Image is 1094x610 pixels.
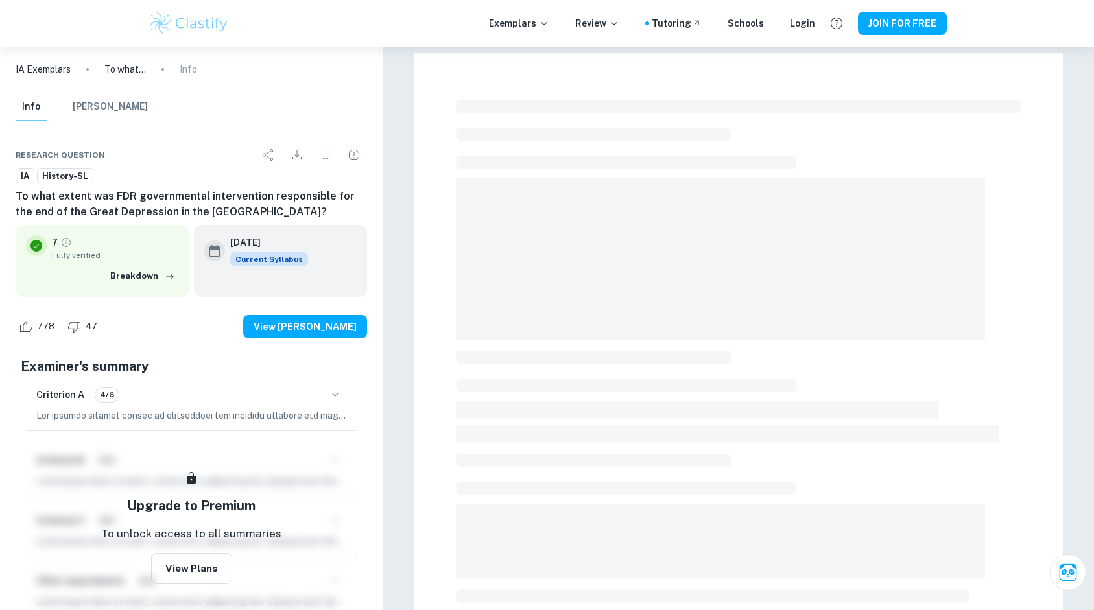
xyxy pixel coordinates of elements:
h6: [DATE] [230,235,298,250]
h6: To what extent was FDR governmental intervention responsible for the end of the Great Depression ... [16,189,367,220]
a: IA Exemplars [16,62,71,76]
p: Info [180,62,197,76]
button: Ask Clai [1050,554,1086,591]
h5: Upgrade to Premium [127,496,256,515]
span: Current Syllabus [230,252,308,266]
div: Like [16,316,62,337]
p: To what extent was FDR governmental intervention responsible for the end of the Great Depression ... [104,62,146,76]
span: Fully verified [52,250,178,261]
h5: Examiner's summary [21,357,362,376]
a: History-SL [37,168,93,184]
span: 47 [78,320,104,333]
a: Grade fully verified [60,237,72,248]
div: Bookmark [313,142,339,168]
p: Exemplars [489,16,549,30]
h6: Criterion A [36,388,84,402]
span: 4/6 [95,389,119,401]
span: 778 [30,320,62,333]
div: Dislike [64,316,104,337]
button: [PERSON_NAME] [73,93,148,121]
button: Help and Feedback [826,12,848,34]
button: View [PERSON_NAME] [243,315,367,338]
div: Download [284,142,310,168]
span: IA [16,170,34,183]
a: Login [790,16,815,30]
a: IA [16,168,34,184]
p: To unlock access to all summaries [101,526,281,543]
div: Share [256,142,281,168]
button: Info [16,93,47,121]
p: Lor ipsumdo sitamet consec ad elitseddoei tem incididu utlabore etd mag aliquaenim adminimveniam:... [36,408,346,423]
button: View Plans [151,553,232,584]
p: 7 [52,235,58,250]
span: Research question [16,149,105,161]
button: Breakdown [107,266,178,286]
div: Report issue [341,142,367,168]
button: JOIN FOR FREE [858,12,947,35]
span: History-SL [38,170,93,183]
a: Schools [728,16,764,30]
img: Clastify logo [148,10,230,36]
div: This exemplar is based on the current syllabus. Feel free to refer to it for inspiration/ideas wh... [230,252,308,266]
p: Review [575,16,619,30]
a: Tutoring [652,16,702,30]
